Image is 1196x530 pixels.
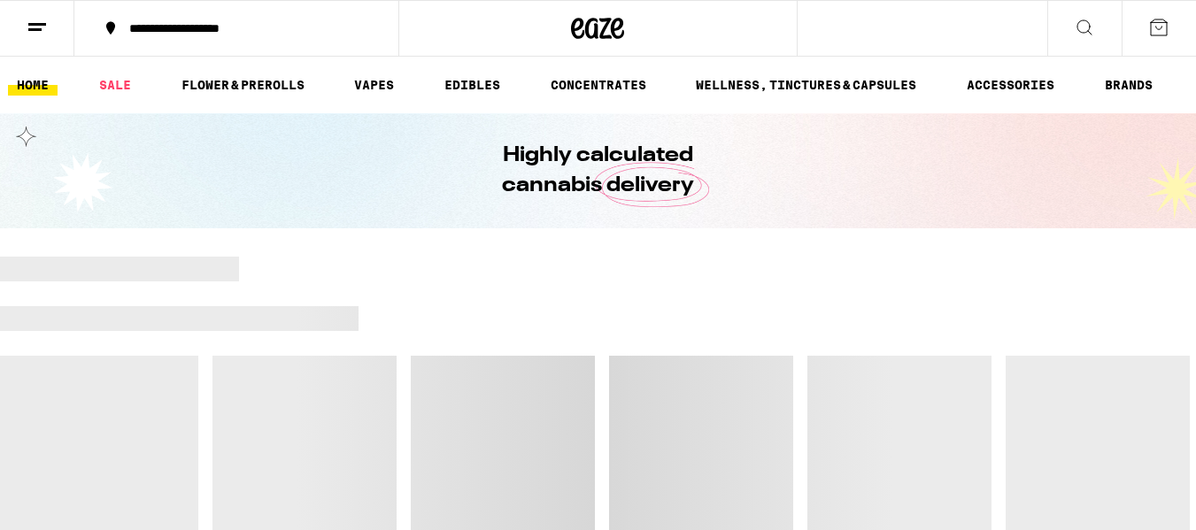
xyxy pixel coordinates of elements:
[173,74,313,96] a: FLOWER & PREROLLS
[436,74,509,96] a: EDIBLES
[1096,74,1161,96] a: BRANDS
[90,74,140,96] a: SALE
[958,74,1063,96] a: ACCESSORIES
[542,74,655,96] a: CONCENTRATES
[452,141,745,201] h1: Highly calculated cannabis delivery
[687,74,925,96] a: WELLNESS, TINCTURES & CAPSULES
[8,74,58,96] a: HOME
[345,74,403,96] a: VAPES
